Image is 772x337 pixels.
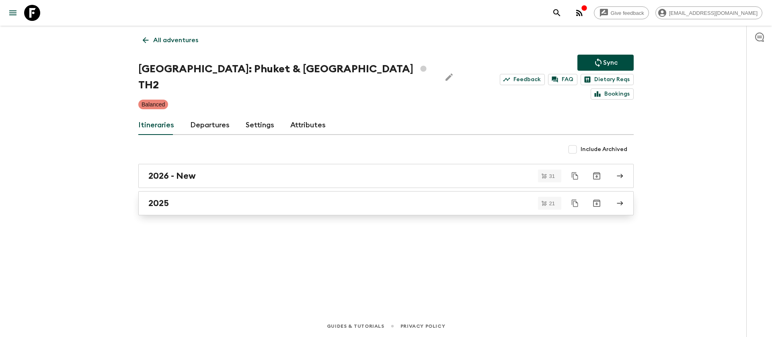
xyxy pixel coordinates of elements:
a: Feedback [500,74,545,85]
button: menu [5,5,21,21]
p: Sync [603,58,618,67]
a: Departures [190,116,230,135]
button: Archive [589,195,605,211]
button: Sync adventure departures to the booking engine [577,55,634,71]
p: Balanced [142,100,165,108]
span: 21 [544,201,560,206]
button: Duplicate [568,196,582,210]
p: All adventures [153,35,198,45]
a: 2026 - New [138,164,634,188]
a: Dietary Reqs [581,74,634,85]
div: [EMAIL_ADDRESS][DOMAIN_NAME] [655,6,762,19]
a: Privacy Policy [400,322,445,331]
a: Settings [246,116,274,135]
button: Archive [589,168,605,184]
span: Give feedback [606,10,649,16]
a: FAQ [548,74,577,85]
a: Guides & Tutorials [327,322,384,331]
a: Attributes [290,116,326,135]
span: 31 [544,174,560,179]
h2: 2026 - New [148,171,196,181]
a: 2025 [138,191,634,215]
button: search adventures [549,5,565,21]
button: Duplicate [568,169,582,183]
button: Edit Adventure Title [441,61,457,93]
a: Itineraries [138,116,174,135]
h2: 2025 [148,198,169,208]
a: Bookings [591,88,634,100]
a: Give feedback [594,6,649,19]
span: [EMAIL_ADDRESS][DOMAIN_NAME] [665,10,762,16]
a: All adventures [138,32,203,48]
span: Include Archived [581,145,627,153]
h1: [GEOGRAPHIC_DATA]: Phuket & [GEOGRAPHIC_DATA] TH2 [138,61,435,93]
